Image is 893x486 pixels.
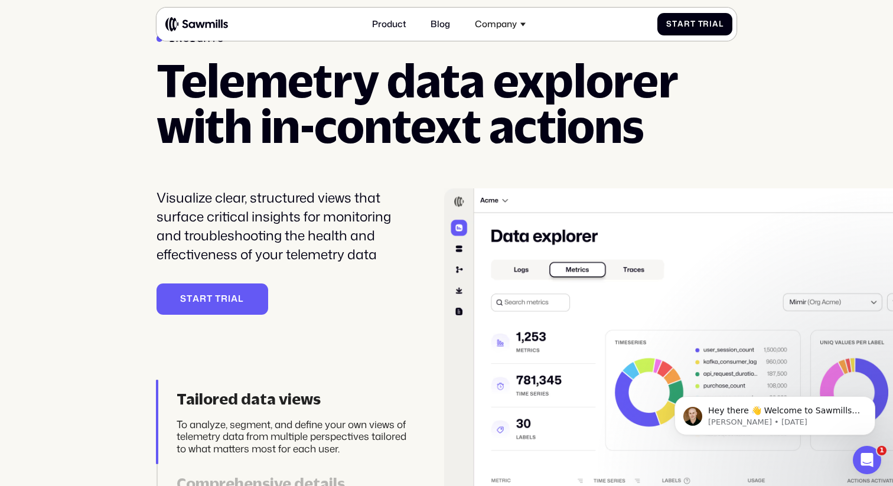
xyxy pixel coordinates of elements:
div: Company [475,19,517,30]
span: a [712,19,719,29]
span: 1 [877,446,887,455]
div: Company [468,12,532,37]
span: S [180,293,187,304]
span: T [698,19,703,29]
div: Tailored data views [177,390,413,408]
iframe: Intercom live chat [853,446,881,474]
span: r [200,293,207,304]
h2: Telemetry data explorer with in-context actions [157,58,692,148]
span: r [221,293,228,304]
span: t [672,19,677,29]
span: a [231,293,238,304]
span: r [684,19,690,29]
div: To analyze, segment, and define your own views of telemetry data from multiple perspectives tailo... [177,418,413,454]
a: StartTrial [157,283,268,314]
iframe: Intercom notifications message [657,371,893,454]
span: r [703,19,709,29]
a: StartTrial [657,13,732,36]
span: i [709,19,712,29]
span: S [666,19,672,29]
div: Visualize clear, structured views that surface critical insights for monitoring and troubleshooti... [157,188,413,263]
a: Blog [424,12,457,37]
span: l [238,293,244,304]
a: Product [366,12,413,37]
span: t [207,293,213,304]
span: a [677,19,684,29]
span: T [215,293,221,304]
span: a [193,293,200,304]
span: t [187,293,193,304]
span: t [690,19,696,29]
div: Insights [169,32,224,44]
span: l [719,19,723,29]
span: i [228,293,231,304]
